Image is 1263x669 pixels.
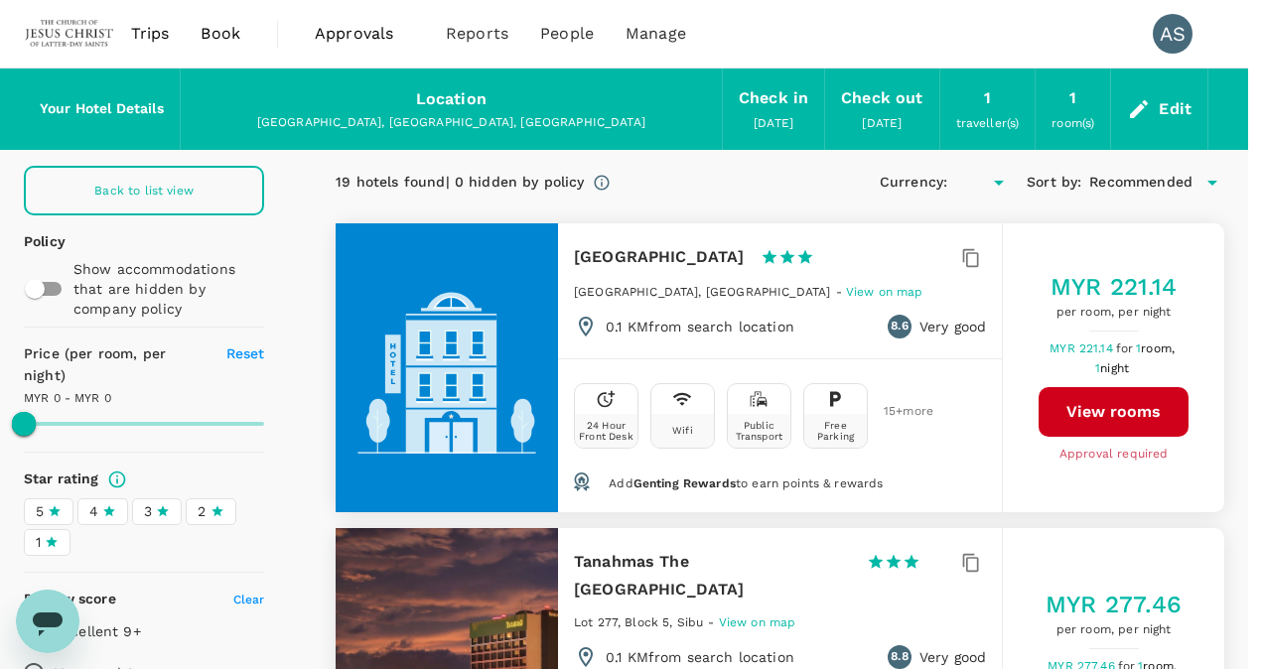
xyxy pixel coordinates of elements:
[233,593,265,606] span: Clear
[540,22,594,46] span: People
[24,12,115,56] img: The Malaysian Church of Jesus Christ of Latter-day Saints
[1059,445,1169,465] span: Approval required
[633,476,736,490] span: Genting Rewards
[24,231,37,251] p: Policy
[719,615,796,629] span: View on map
[131,22,170,46] span: Trips
[1089,172,1193,194] span: Recommended
[36,501,44,522] span: 5
[107,469,127,489] svg: Star ratings are awarded to properties to represent the quality of services, facilities, and amen...
[94,184,194,198] span: Back to list view
[862,116,902,130] span: [DATE]
[1116,341,1136,355] span: for
[89,501,98,522] span: 4
[579,420,633,442] div: 24 Hour Front Desk
[16,590,79,653] iframe: Button to launch messaging window
[919,647,986,667] p: Very good
[891,647,908,667] span: 8.8
[574,548,851,603] h6: Tanahmas The [GEOGRAPHIC_DATA]
[198,501,206,522] span: 2
[1051,303,1178,323] span: per room, per night
[1051,271,1178,303] h5: MYR 221.14
[24,343,205,387] h6: Price (per room, per night)
[606,647,794,667] p: 0.1 KM from search location
[1046,589,1183,620] h5: MYR 277.46
[739,84,808,112] div: Check in
[626,22,686,46] span: Manage
[1069,84,1076,112] div: 1
[841,84,922,112] div: Check out
[1052,116,1094,130] span: room(s)
[984,84,991,112] div: 1
[1027,172,1081,194] h6: Sort by :
[808,420,863,442] div: Free Parking
[708,615,718,629] span: -
[574,285,830,299] span: [GEOGRAPHIC_DATA], [GEOGRAPHIC_DATA]
[315,22,414,46] span: Approvals
[36,532,41,553] span: 1
[1100,361,1129,375] span: night
[1136,341,1178,355] span: 1
[880,172,947,194] h6: Currency :
[1050,341,1116,355] span: MYR 221.14
[956,116,1020,130] span: traveller(s)
[1095,361,1132,375] span: 1
[919,317,986,336] p: Very good
[672,425,693,436] div: Wifi
[891,317,908,336] span: 8.6
[446,22,508,46] span: Reports
[336,172,584,194] div: 19 hotels found | 0 hidden by policy
[574,243,745,271] h6: [GEOGRAPHIC_DATA]
[609,476,883,490] span: Add to earn points & rewards
[226,345,265,361] span: Reset
[1159,95,1192,123] div: Edit
[1039,387,1189,437] button: View rooms
[985,169,1013,197] button: Open
[144,501,152,522] span: 3
[24,391,111,405] span: MYR 0 - MYR 0
[197,113,706,133] div: [GEOGRAPHIC_DATA], [GEOGRAPHIC_DATA], [GEOGRAPHIC_DATA]
[836,285,846,299] span: -
[754,116,793,130] span: [DATE]
[73,259,264,319] p: Show accommodations that are hidden by company policy
[24,589,116,610] h6: Review score
[416,85,487,113] div: Location
[574,615,703,629] span: Lot 277, Block 5, Sibu
[201,22,240,46] span: Book
[40,98,164,120] h6: Your Hotel Details
[1141,341,1175,355] span: room,
[1046,620,1183,640] span: per room, per night
[732,420,786,442] div: Public Transport
[606,317,794,336] p: 0.1 KM from search location
[24,468,99,490] h6: Star rating
[884,405,913,418] span: 15 + more
[846,285,923,299] span: View on map
[55,621,141,641] p: Excellent 9+
[1153,14,1193,54] div: AS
